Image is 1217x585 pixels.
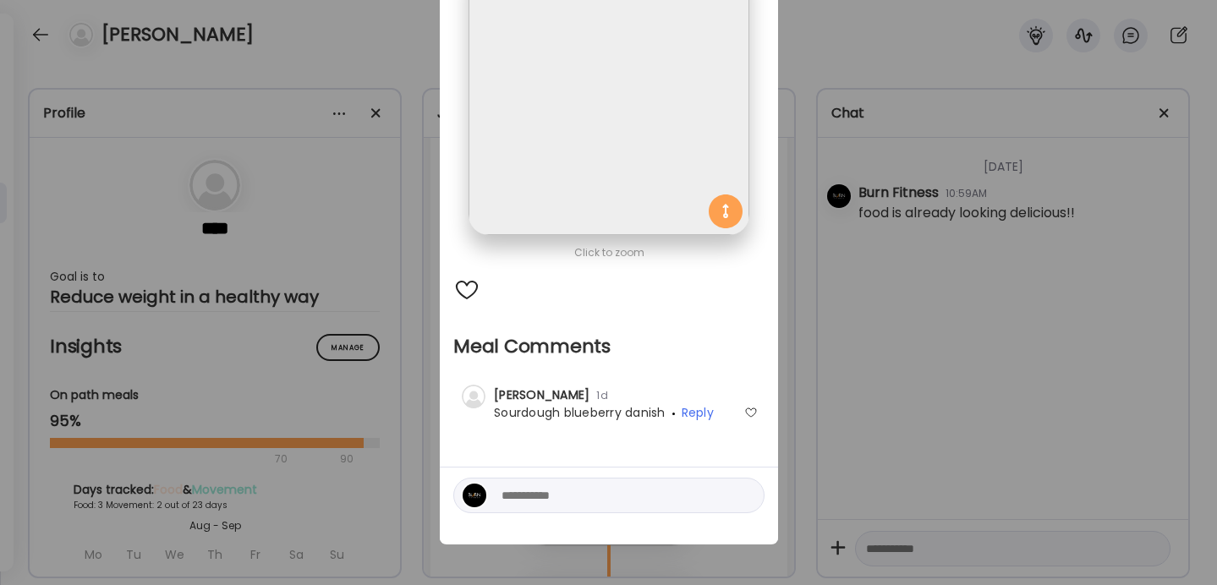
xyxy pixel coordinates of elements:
[681,404,713,421] span: Reply
[494,386,589,403] span: [PERSON_NAME]
[453,243,765,263] div: Click to zoom
[453,334,765,359] h2: Meal Comments
[589,388,608,402] span: 1d
[494,404,666,421] span: Sourdough blueberry danish
[463,484,486,507] img: avatars%2FuWRaMOtOdEeWKct91Q6UiV8EwsP2
[462,385,485,408] img: bg-avatar-default.svg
